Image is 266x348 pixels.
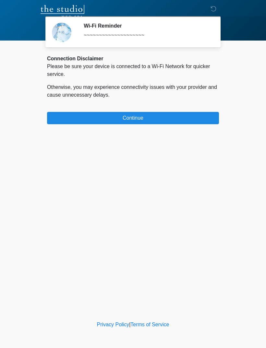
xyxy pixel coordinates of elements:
[47,55,219,63] div: Connection Disclaimer
[47,83,219,99] p: Otherwise, you may experience connectivity issues with your provider and cause unnecessary delays
[108,92,110,98] span: .
[52,23,71,42] img: Agent Avatar
[84,23,209,29] h2: Wi-Fi Reminder
[130,322,169,327] a: Terms of Service
[41,5,84,18] img: The Studio Med Spa Logo
[84,31,209,39] div: ~~~~~~~~~~~~~~~~~~~~
[47,63,219,78] p: Please be sure your device is connected to a Wi-Fi Network for quicker service.
[47,112,219,124] button: Continue
[129,322,130,327] a: |
[97,322,129,327] a: Privacy Policy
